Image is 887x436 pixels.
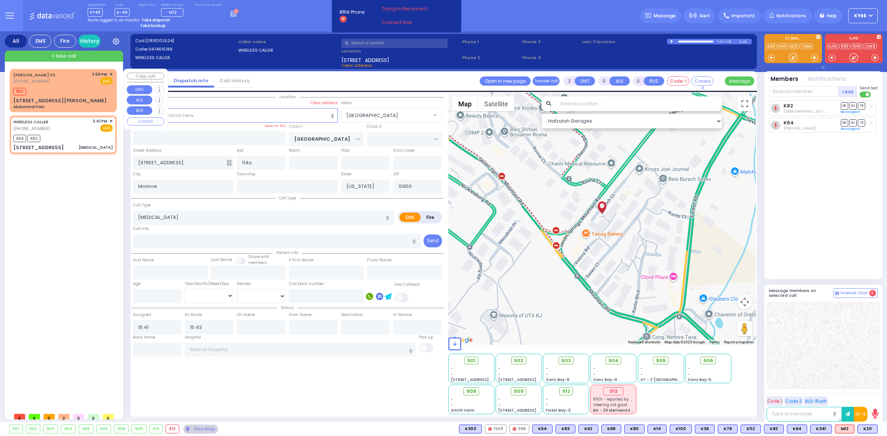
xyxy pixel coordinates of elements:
a: [PERSON_NAME] PS [13,72,55,78]
button: Show satellite imagery [478,96,514,111]
div: 906 [97,425,111,433]
a: 595 [839,44,850,49]
a: Dispatch info [168,77,214,84]
span: 903 [561,357,571,364]
span: Shia Grunhut [784,109,860,114]
span: - [688,366,690,371]
label: Pick up [419,334,433,340]
label: P Last Name [367,257,391,263]
span: ✕ [109,71,113,78]
label: Cad: [135,38,236,44]
div: BLS [810,425,832,433]
img: red-radio-icon.svg [513,427,516,431]
span: - [451,366,453,371]
label: Hospital [185,334,201,340]
div: BLS [459,425,482,433]
label: Floor [341,148,350,154]
span: 0 [14,414,25,419]
span: members [248,260,267,265]
span: 905 [656,357,666,364]
a: K82 [784,103,793,109]
label: WIRELESS CALLER [238,47,339,54]
span: [STREET_ADDRESS][PERSON_NAME] [498,408,568,413]
div: 913 [166,425,179,433]
span: - [546,366,548,371]
span: BG - 29 Merriewold S. [593,408,635,413]
label: Clear address [310,100,338,106]
div: K80 [624,425,645,433]
span: Other building occupants [227,160,232,166]
span: Status [277,305,298,310]
label: Dispatcher [88,3,106,7]
label: Call Type [133,202,151,208]
a: Open this area in Google Maps (opens a new window) [450,335,475,345]
span: BLOOMING GROVE [341,108,442,122]
button: Drag Pegman onto the map to open Street View [737,321,752,336]
label: Age [133,281,140,287]
span: 0 [103,414,114,419]
input: Search member [769,86,838,97]
span: - [546,396,548,402]
span: - [688,371,690,377]
span: Important [731,13,755,19]
label: Back Home [133,334,155,340]
label: Street Address [133,148,162,154]
label: Caller: [135,46,236,52]
span: KY40 [88,8,103,17]
span: Phone 4 [522,55,580,61]
div: M12 [835,425,854,433]
span: Clear address [341,62,372,68]
a: TONE [800,44,813,49]
button: Send [424,234,442,247]
a: Send again [841,110,860,114]
div: BLS [601,425,621,433]
span: TR [858,102,865,109]
a: Open in new page [480,76,531,86]
span: 904 [608,357,619,364]
span: Help [827,13,837,19]
span: EMS [100,77,113,85]
label: Gender [237,281,251,287]
span: - [546,402,548,408]
button: Internal Chat 0 [833,288,878,298]
div: 0:00 [717,37,724,46]
div: K-40 [739,39,752,44]
span: 902 [514,357,523,364]
button: 10-4 [854,407,867,422]
button: ky68 [848,8,878,23]
a: K64 [784,120,794,126]
div: 903 [44,425,58,433]
button: COVERED [127,117,164,126]
button: ALS [609,76,630,86]
span: - [451,371,453,377]
button: Message [725,76,754,86]
img: red-radio-icon.svg [488,427,492,431]
span: KY101 - reported by KY72 [593,396,638,402]
div: ALS [835,425,854,433]
label: KJFD [825,37,883,42]
span: Notifications [776,13,806,19]
span: SO [849,102,857,109]
span: Send text [860,85,878,91]
span: BRIA Phone [340,9,364,16]
label: Apt [237,148,244,154]
label: Fire units on call [194,3,222,7]
button: Code 1 [767,396,783,406]
span: [PHONE_NUMBER] [13,126,50,131]
span: SO [849,119,857,126]
div: Abdominal Pain [13,104,45,110]
label: KJ EMS... [764,37,822,42]
span: + New call [51,52,76,60]
div: BLS [670,425,692,433]
span: - [640,371,643,377]
div: [STREET_ADDRESS][PERSON_NAME] [13,97,107,104]
span: BLOOMING GROVE [341,109,431,122]
span: Internal Chat [840,291,868,296]
div: BLS [718,425,738,433]
div: 909 [132,425,146,433]
img: message.svg [645,13,651,18]
label: City [133,171,141,177]
label: Night unit [138,3,155,7]
div: Fire [54,35,76,48]
a: M12 [789,44,799,49]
